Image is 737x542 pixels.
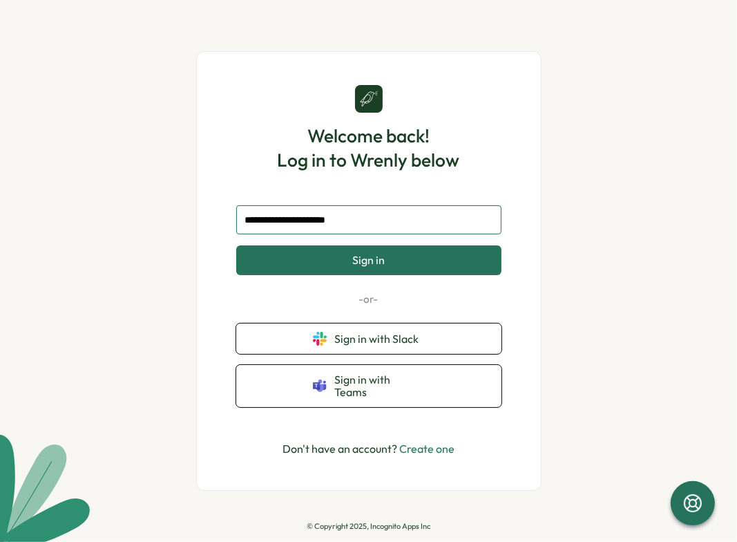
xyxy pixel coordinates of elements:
p: -or- [236,292,501,307]
button: Sign in with Teams [236,365,501,407]
h1: Welcome back! Log in to Wrenly below [278,124,460,172]
button: Sign in [236,245,501,274]
p: Don't have an account? [283,440,454,458]
p: © Copyright 2025, Incognito Apps Inc [307,522,430,531]
a: Create one [399,442,454,456]
span: Sign in with Slack [335,333,425,345]
button: Sign in with Slack [236,324,501,354]
span: Sign in with Teams [335,373,425,399]
span: Sign in [352,254,385,266]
